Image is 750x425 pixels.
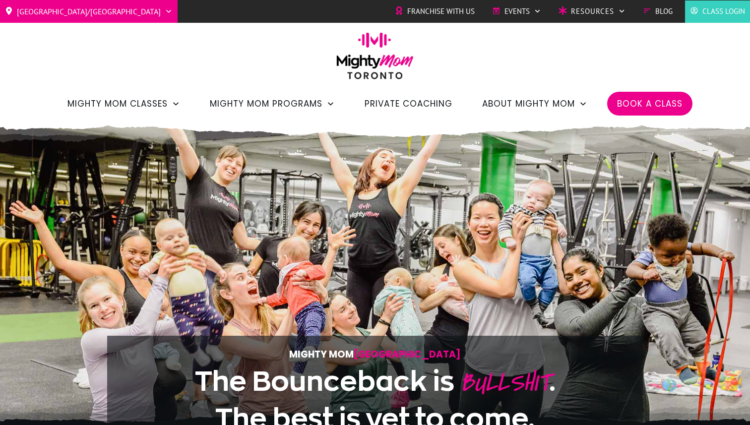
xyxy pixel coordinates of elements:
a: Class Login [690,4,745,19]
span: Blog [655,4,673,19]
span: Events [504,4,530,19]
span: BULLSHIT [460,364,549,401]
span: Mighty Mom Classes [67,95,168,112]
span: About Mighty Mom [482,95,575,112]
a: Resources [559,4,625,19]
a: Book a Class [617,95,683,112]
a: Blog [643,4,673,19]
span: [GEOGRAPHIC_DATA]/[GEOGRAPHIC_DATA] [17,3,161,19]
a: About Mighty Mom [482,95,587,112]
span: [GEOGRAPHIC_DATA] [354,348,461,361]
a: Franchise with Us [395,4,475,19]
a: Mighty Mom Classes [67,95,180,112]
p: Mighty Mom [137,346,613,363]
a: Private Coaching [365,95,452,112]
a: Events [492,4,541,19]
a: [GEOGRAPHIC_DATA]/[GEOGRAPHIC_DATA] [5,3,173,19]
span: Mighty Mom Programs [210,95,322,112]
span: Franchise with Us [407,4,475,19]
img: mightymom-logo-toronto [331,32,419,86]
span: The Bounceback is [195,366,454,396]
a: Mighty Mom Programs [210,95,335,112]
span: Resources [571,4,614,19]
span: Class Login [702,4,745,19]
